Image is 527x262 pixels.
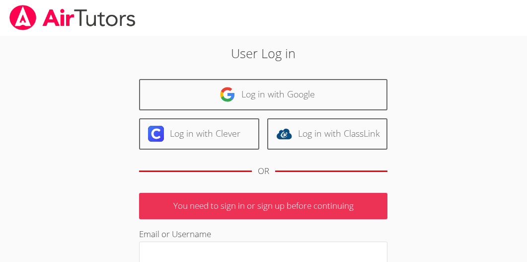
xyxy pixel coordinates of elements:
p: You need to sign in or sign up before continuing [139,193,387,219]
a: Log in with Clever [139,118,259,150]
label: Email or Username [139,228,211,240]
img: classlink-logo-d6bb404cc1216ec64c9a2012d9dc4662098be43eaf13dc465df04b49fa7ab582.svg [276,126,292,142]
h2: User Log in [74,44,453,63]
a: Log in with ClassLink [267,118,387,150]
div: OR [258,164,269,178]
img: clever-logo-6eab21bc6e7a338710f1a6ff85c0baf02591cd810cc4098c63d3a4b26e2feb20.svg [148,126,164,142]
img: google-logo-50288ca7cdecda66e5e0955fdab243c47b7ad437acaf1139b6f446037453330a.svg [220,87,235,102]
img: airtutors_banner-c4298cdbf04f3fff15de1276eac7730deb9818008684d7c2e4769d2f7ddbe033.png [8,5,137,30]
a: Log in with Google [139,79,387,110]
